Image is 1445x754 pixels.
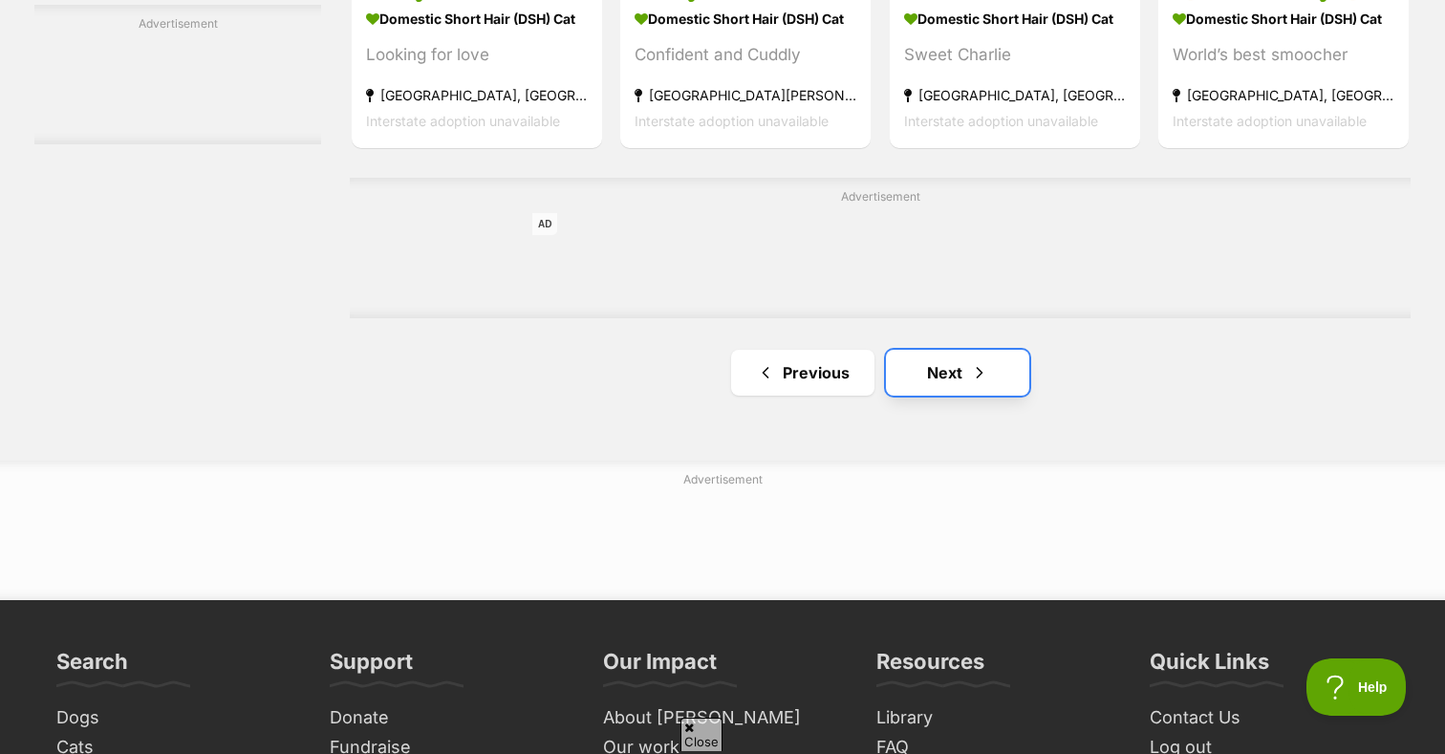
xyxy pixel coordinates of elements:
a: Library [869,703,1123,733]
span: Interstate adoption unavailable [1173,112,1367,128]
a: About [PERSON_NAME] [595,703,850,733]
h3: Our Impact [603,648,717,686]
span: AD [532,213,557,235]
h3: Quick Links [1150,648,1269,686]
span: Interstate adoption unavailable [366,112,560,128]
h3: Resources [876,648,984,686]
strong: [GEOGRAPHIC_DATA], [GEOGRAPHIC_DATA] [366,81,588,107]
h3: Search [56,648,128,686]
h3: Support [330,648,413,686]
span: Close [680,718,722,751]
span: Interstate adoption unavailable [904,112,1098,128]
iframe: Help Scout Beacon - Open [1306,658,1407,716]
a: Previous page [731,350,874,396]
div: World’s best smoocher [1173,41,1394,67]
strong: Domestic Short Hair (DSH) Cat [366,4,588,32]
span: Interstate adoption unavailable [635,112,829,128]
strong: [GEOGRAPHIC_DATA], [GEOGRAPHIC_DATA] [1173,81,1394,107]
a: Contact Us [1142,703,1396,733]
div: Sweet Charlie [904,41,1126,67]
strong: [GEOGRAPHIC_DATA], [GEOGRAPHIC_DATA] [904,81,1126,107]
strong: Domestic Short Hair (DSH) Cat [1173,4,1394,32]
div: Advertisement [34,5,321,144]
a: Next page [886,350,1029,396]
a: Donate [322,703,576,733]
div: Looking for love [366,41,588,67]
nav: Pagination [350,350,1411,396]
strong: [GEOGRAPHIC_DATA][PERSON_NAME][GEOGRAPHIC_DATA] [635,81,856,107]
div: Confident and Cuddly [635,41,856,67]
div: Advertisement [350,178,1411,318]
strong: Domestic Short Hair (DSH) Cat [904,4,1126,32]
iframe: Advertisement [532,213,1228,299]
a: Dogs [49,703,303,733]
strong: Domestic Short Hair (DSH) Cat [635,4,856,32]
